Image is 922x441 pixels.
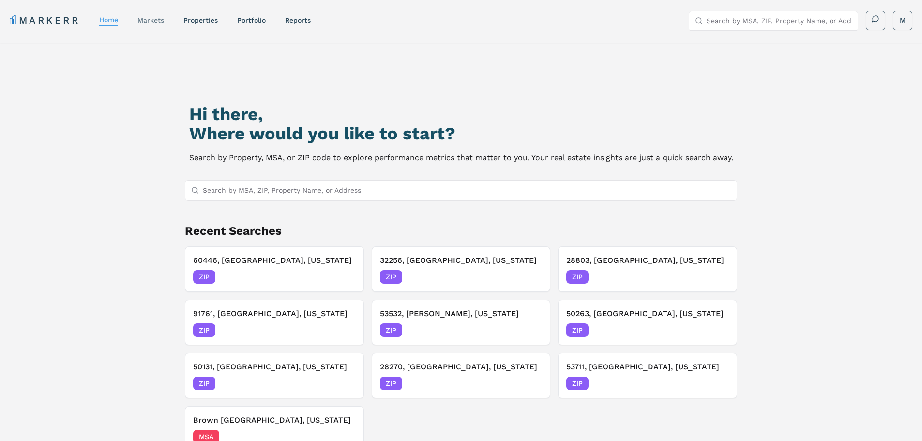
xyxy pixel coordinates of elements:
[520,272,542,282] span: [DATE]
[900,15,906,25] span: M
[193,323,215,337] span: ZIP
[893,11,912,30] button: M
[558,246,737,292] button: 28803, [GEOGRAPHIC_DATA], [US_STATE]ZIP[DATE]
[334,325,356,335] span: [DATE]
[237,16,266,24] a: Portfolio
[193,255,356,266] h3: 60446, [GEOGRAPHIC_DATA], [US_STATE]
[193,308,356,319] h3: 91761, [GEOGRAPHIC_DATA], [US_STATE]
[380,323,402,337] span: ZIP
[189,151,733,165] p: Search by Property, MSA, or ZIP code to explore performance metrics that matter to you. Your real...
[10,14,80,27] a: MARKERR
[380,270,402,284] span: ZIP
[380,308,543,319] h3: 53532, [PERSON_NAME], [US_STATE]
[189,124,733,143] h2: Where would you like to start?
[558,300,737,345] button: 50263, [GEOGRAPHIC_DATA], [US_STATE]ZIP[DATE]
[193,361,356,373] h3: 50131, [GEOGRAPHIC_DATA], [US_STATE]
[566,377,589,390] span: ZIP
[203,181,731,200] input: Search by MSA, ZIP, Property Name, or Address
[566,255,729,266] h3: 28803, [GEOGRAPHIC_DATA], [US_STATE]
[99,16,118,24] a: home
[707,379,729,388] span: [DATE]
[185,353,364,398] button: 50131, [GEOGRAPHIC_DATA], [US_STATE]ZIP[DATE]
[183,16,218,24] a: properties
[185,300,364,345] button: 91761, [GEOGRAPHIC_DATA], [US_STATE]ZIP[DATE]
[137,16,164,24] a: markets
[185,246,364,292] button: 60446, [GEOGRAPHIC_DATA], [US_STATE]ZIP[DATE]
[707,272,729,282] span: [DATE]
[380,377,402,390] span: ZIP
[189,105,733,124] h1: Hi there,
[334,272,356,282] span: [DATE]
[558,353,737,398] button: 53711, [GEOGRAPHIC_DATA], [US_STATE]ZIP[DATE]
[372,246,551,292] button: 32256, [GEOGRAPHIC_DATA], [US_STATE]ZIP[DATE]
[566,308,729,319] h3: 50263, [GEOGRAPHIC_DATA], [US_STATE]
[566,323,589,337] span: ZIP
[185,223,738,239] h2: Recent Searches
[520,379,542,388] span: [DATE]
[193,377,215,390] span: ZIP
[285,16,311,24] a: reports
[707,325,729,335] span: [DATE]
[372,300,551,345] button: 53532, [PERSON_NAME], [US_STATE]ZIP[DATE]
[380,361,543,373] h3: 28270, [GEOGRAPHIC_DATA], [US_STATE]
[193,414,356,426] h3: Brown [GEOGRAPHIC_DATA], [US_STATE]
[372,353,551,398] button: 28270, [GEOGRAPHIC_DATA], [US_STATE]ZIP[DATE]
[193,270,215,284] span: ZIP
[334,379,356,388] span: [DATE]
[566,270,589,284] span: ZIP
[566,361,729,373] h3: 53711, [GEOGRAPHIC_DATA], [US_STATE]
[707,11,852,30] input: Search by MSA, ZIP, Property Name, or Address
[520,325,542,335] span: [DATE]
[380,255,543,266] h3: 32256, [GEOGRAPHIC_DATA], [US_STATE]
